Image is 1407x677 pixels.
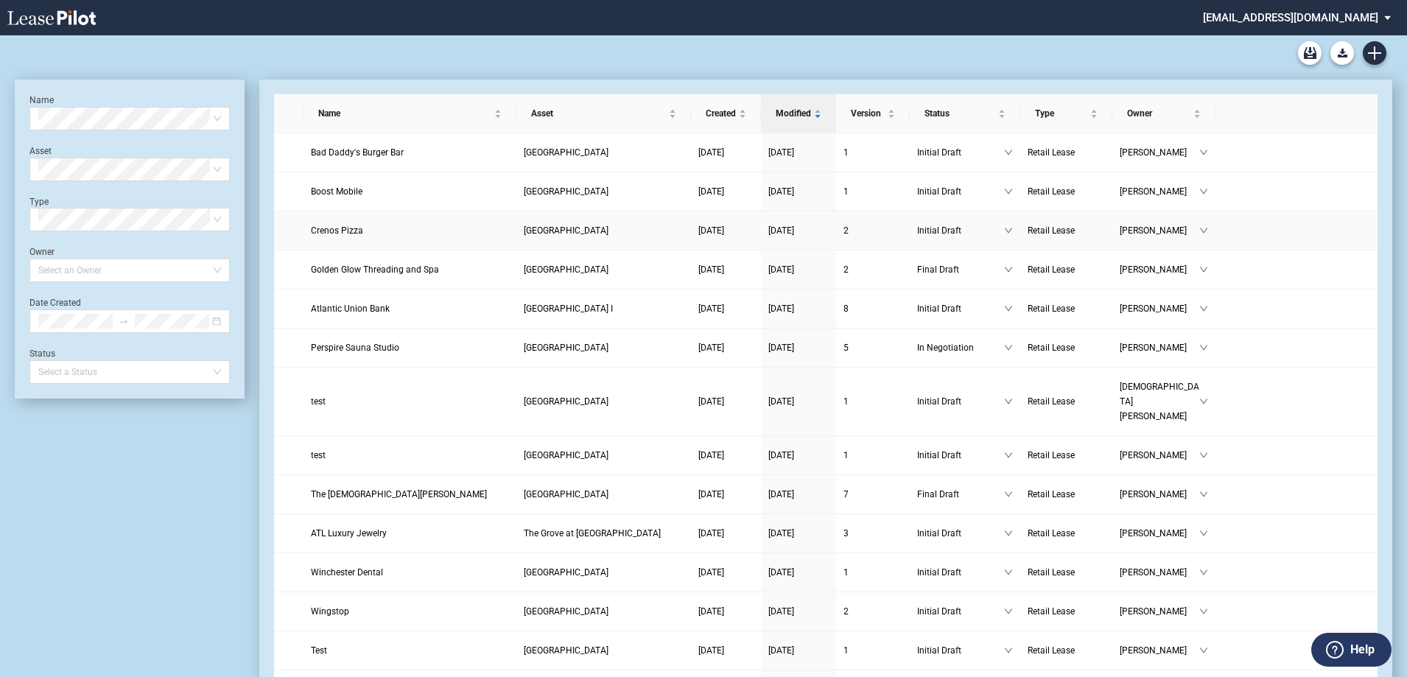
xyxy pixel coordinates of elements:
[1199,451,1208,460] span: down
[768,396,794,407] span: [DATE]
[1028,604,1105,619] a: Retail Lease
[311,301,509,316] a: Atlantic Union Bank
[1028,184,1105,199] a: Retail Lease
[698,262,754,277] a: [DATE]
[1120,526,1199,541] span: [PERSON_NAME]
[1199,265,1208,274] span: down
[524,147,608,158] span: Park West Village III
[524,645,608,656] span: Pickerington Square
[768,567,794,578] span: [DATE]
[843,487,902,502] a: 7
[311,184,509,199] a: Boost Mobile
[311,487,509,502] a: The [DEMOGRAPHIC_DATA][PERSON_NAME]
[1120,448,1199,463] span: [PERSON_NAME]
[311,606,349,617] span: Wingstop
[311,565,509,580] a: Winchester Dental
[1004,529,1013,538] span: down
[1199,607,1208,616] span: down
[1028,567,1075,578] span: Retail Lease
[917,340,1004,355] span: In Negotiation
[524,184,684,199] a: [GEOGRAPHIC_DATA]
[531,106,666,121] span: Asset
[843,304,849,314] span: 8
[768,304,794,314] span: [DATE]
[698,145,754,160] a: [DATE]
[1199,343,1208,352] span: down
[524,264,608,275] span: Stone Creek Village
[698,526,754,541] a: [DATE]
[516,94,691,133] th: Asset
[768,301,829,316] a: [DATE]
[698,301,754,316] a: [DATE]
[1199,226,1208,235] span: down
[524,489,608,499] span: WestPointe Plaza
[917,448,1004,463] span: Initial Draft
[1120,223,1199,238] span: [PERSON_NAME]
[1028,186,1075,197] span: Retail Lease
[1028,606,1075,617] span: Retail Lease
[843,147,849,158] span: 1
[917,145,1004,160] span: Initial Draft
[1120,340,1199,355] span: [PERSON_NAME]
[843,262,902,277] a: 2
[1120,145,1199,160] span: [PERSON_NAME]
[29,95,54,105] label: Name
[1199,148,1208,157] span: down
[768,528,794,539] span: [DATE]
[1004,568,1013,577] span: down
[768,223,829,238] a: [DATE]
[524,565,684,580] a: [GEOGRAPHIC_DATA]
[768,450,794,460] span: [DATE]
[1120,643,1199,658] span: [PERSON_NAME]
[917,184,1004,199] span: Initial Draft
[1028,304,1075,314] span: Retail Lease
[768,606,794,617] span: [DATE]
[768,394,829,409] a: [DATE]
[698,606,724,617] span: [DATE]
[318,106,491,121] span: Name
[843,186,849,197] span: 1
[311,304,390,314] span: Atlantic Union Bank
[851,106,885,121] span: Version
[524,396,608,407] span: Park West Village II
[1004,451,1013,460] span: down
[311,528,387,539] span: ATL Luxury Jewelry
[524,394,684,409] a: [GEOGRAPHIC_DATA]
[1127,106,1190,121] span: Owner
[768,343,794,353] span: [DATE]
[768,186,794,197] span: [DATE]
[311,394,509,409] a: test
[917,301,1004,316] span: Initial Draft
[524,526,684,541] a: The Grove at [GEOGRAPHIC_DATA]
[1004,646,1013,655] span: down
[698,528,724,539] span: [DATE]
[698,394,754,409] a: [DATE]
[843,396,849,407] span: 1
[698,604,754,619] a: [DATE]
[768,262,829,277] a: [DATE]
[1199,397,1208,406] span: down
[917,394,1004,409] span: Initial Draft
[524,450,608,460] span: Easton Square
[1028,528,1075,539] span: Retail Lease
[917,565,1004,580] span: Initial Draft
[706,106,736,121] span: Created
[311,567,383,578] span: Winchester Dental
[119,316,129,326] span: swap-right
[1004,187,1013,196] span: down
[917,223,1004,238] span: Initial Draft
[1004,226,1013,235] span: down
[1028,301,1105,316] a: Retail Lease
[843,526,902,541] a: 3
[311,223,509,238] a: Crenos Pizza
[843,225,849,236] span: 2
[1028,147,1075,158] span: Retail Lease
[768,147,794,158] span: [DATE]
[1350,640,1375,659] label: Help
[29,197,49,207] label: Type
[1028,489,1075,499] span: Retail Lease
[843,394,902,409] a: 1
[311,396,326,407] span: test
[1028,526,1105,541] a: Retail Lease
[1112,94,1215,133] th: Owner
